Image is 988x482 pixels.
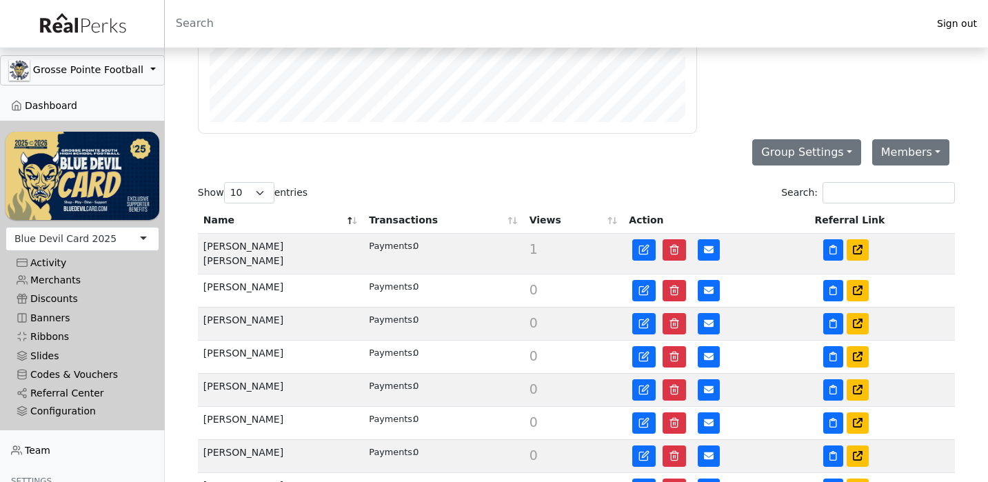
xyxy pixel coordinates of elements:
[369,313,518,326] div: 0
[369,239,413,252] div: Payments:
[781,182,955,203] label: Search:
[369,346,413,359] div: Payments:
[198,274,363,308] td: [PERSON_NAME]
[224,182,274,203] select: Showentries
[530,348,538,363] span: 0
[809,208,956,234] th: Referral Link
[6,328,159,346] a: Ribbons
[752,139,861,165] button: Group Settings
[369,313,413,326] div: Payments:
[198,440,363,473] td: [PERSON_NAME]
[6,290,159,308] a: Discounts
[198,407,363,440] td: [PERSON_NAME]
[369,379,518,392] div: 0
[530,315,538,330] span: 0
[369,280,413,293] div: Payments:
[530,414,538,430] span: 0
[530,282,538,297] span: 0
[198,374,363,407] td: [PERSON_NAME]
[872,139,949,165] button: Members
[17,405,148,417] div: Configuration
[6,346,159,365] a: Slides
[926,14,988,33] a: Sign out
[369,445,413,459] div: Payments:
[6,365,159,384] a: Codes & Vouchers
[524,208,624,234] th: Views: activate to sort column ascending
[369,412,518,425] div: 0
[198,341,363,374] td: [PERSON_NAME]
[198,208,363,234] th: Name: activate to sort column descending
[823,182,955,203] input: Search:
[369,239,518,252] div: 0
[6,271,159,290] a: Merchants
[369,346,518,359] div: 0
[530,241,538,257] span: 1
[6,384,159,403] a: Referral Center
[623,208,809,234] th: Action
[32,8,132,39] img: real_perks_logo-01.svg
[530,448,538,463] span: 0
[369,280,518,293] div: 0
[17,257,148,269] div: Activity
[6,132,159,219] img: WvZzOez5OCqmO91hHZfJL7W2tJ07LbGMjwPPNJwI.png
[14,232,117,246] div: Blue Devil Card 2025
[198,308,363,341] td: [PERSON_NAME]
[165,7,926,40] input: Search
[9,60,30,81] img: GAa1zriJJmkmu1qRtUwg8x1nQwzlKm3DoqW9UgYl.jpg
[369,412,413,425] div: Payments:
[369,445,518,459] div: 0
[369,379,413,392] div: Payments:
[198,182,308,203] label: Show entries
[6,309,159,328] a: Banners
[363,208,523,234] th: Transactions: activate to sort column ascending
[530,381,538,396] span: 0
[198,234,363,274] td: [PERSON_NAME] [PERSON_NAME]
